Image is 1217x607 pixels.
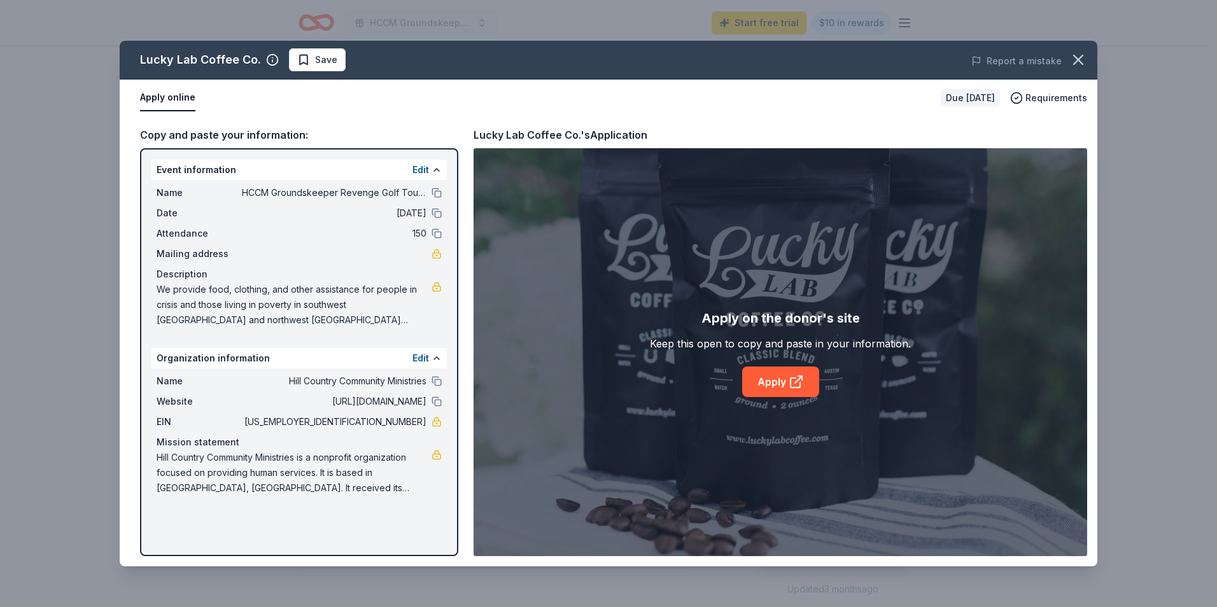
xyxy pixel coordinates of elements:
div: Keep this open to copy and paste in your information. [650,336,911,351]
span: Website [157,394,242,409]
div: Lucky Lab Coffee Co. [140,50,261,70]
button: Report a mistake [971,53,1062,69]
span: EIN [157,414,242,429]
span: Name [157,373,242,389]
span: HCCM Groundskeeper Revenge Golf Tournament [242,185,426,200]
div: Description [157,267,442,282]
div: Due [DATE] [941,89,1000,107]
span: Hill Country Community Ministries [242,373,426,389]
button: Apply online [140,85,195,111]
span: Hill Country Community Ministries is a nonprofit organization focused on providing human services... [157,450,432,496]
span: Name [157,185,242,200]
span: [URL][DOMAIN_NAME] [242,394,426,409]
span: Date [157,206,242,221]
button: Edit [412,162,429,178]
div: Mission statement [157,435,442,450]
span: Mailing address [157,246,242,262]
span: [US_EMPLOYER_IDENTIFICATION_NUMBER] [242,414,426,429]
span: [DATE] [242,206,426,221]
span: We provide food, clothing, and other assistance for people in crisis and those living in poverty ... [157,282,432,328]
span: Attendance [157,226,242,241]
button: Edit [412,351,429,366]
span: Save [315,52,337,67]
div: Apply on the donor's site [701,308,860,328]
div: Lucky Lab Coffee Co.'s Application [474,127,647,143]
div: Event information [151,160,447,180]
button: Requirements [1010,90,1087,106]
div: Copy and paste your information: [140,127,458,143]
div: Organization information [151,348,447,368]
a: Apply [742,366,819,397]
span: 150 [242,226,426,241]
span: Requirements [1025,90,1087,106]
button: Save [289,48,346,71]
